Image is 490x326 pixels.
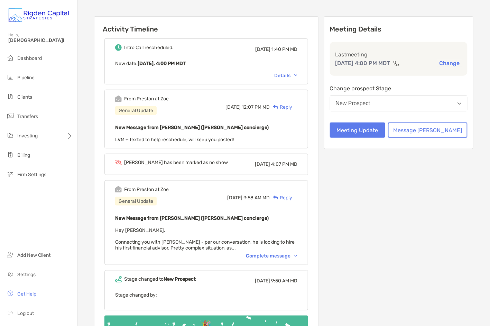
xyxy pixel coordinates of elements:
img: Zoe Logo [8,3,69,28]
img: Event icon [115,96,122,102]
span: [DATE] [227,195,242,201]
img: settings icon [6,270,15,278]
span: Pipeline [17,75,35,81]
div: Complete message [246,253,297,259]
img: Chevron icon [294,255,297,257]
img: firm-settings icon [6,170,15,178]
img: investing icon [6,131,15,139]
span: 12:07 PM MD [242,104,270,110]
div: From Preston at Zoe [124,187,169,192]
span: Add New Client [17,252,50,258]
div: New Prospect [336,100,370,107]
p: Change prospect Stage [330,84,468,93]
img: add_new_client icon [6,251,15,259]
span: [DATE] [255,46,270,52]
img: communication type [393,61,399,66]
p: Last meeting [335,50,462,59]
b: [DATE], 4:00 PM MDT [138,61,186,66]
span: Billing [17,152,30,158]
div: Details [274,73,297,79]
img: transfers icon [6,112,15,120]
span: Transfers [17,114,38,119]
img: Event icon [115,186,122,193]
span: [DATE] [225,104,241,110]
div: General Update [115,197,157,206]
img: Open dropdown arrow [457,102,462,105]
span: Firm Settings [17,172,46,178]
img: dashboard icon [6,54,15,62]
span: Hey [PERSON_NAME], Connecting you with [PERSON_NAME] - per our conversation, he is looking to hir... [115,227,295,251]
img: pipeline icon [6,73,15,81]
h6: Activity Timeline [94,17,318,33]
b: New Prospect [164,277,196,282]
span: LVM + texted to help reschedule, will keep you posted! [115,137,234,143]
span: [DATE] [255,278,270,284]
div: Stage changed to [124,277,196,282]
span: 9:58 AM MD [243,195,270,201]
span: 4:07 PM MD [271,161,297,167]
p: Stage changed by: [115,291,297,300]
span: Get Help [17,291,36,297]
div: General Update [115,106,157,115]
b: New Message from [PERSON_NAME] ([PERSON_NAME] concierge) [115,125,269,130]
img: logout icon [6,309,15,317]
span: 1:40 PM MD [271,46,297,52]
button: Change [437,60,462,67]
b: New Message from [PERSON_NAME] ([PERSON_NAME] concierge) [115,215,269,221]
div: Reply [270,103,292,111]
img: Chevron icon [294,74,297,76]
div: [PERSON_NAME] has been marked as no show [124,160,228,165]
p: [DATE] 4:00 PM MDT [335,59,390,67]
img: get-help icon [6,289,15,298]
button: New Prospect [330,96,468,111]
img: Reply icon [273,196,278,200]
span: Dashboard [17,55,42,61]
p: Meeting Details [330,25,468,34]
div: Reply [270,194,292,201]
span: [DATE] [255,161,270,167]
span: Settings [17,272,36,278]
span: [DEMOGRAPHIC_DATA]! [8,37,73,43]
img: Reply icon [273,105,278,109]
span: Clients [17,94,32,100]
img: Event icon [115,44,122,51]
div: From Preston at Zoe [124,96,169,102]
span: 9:50 AM MD [271,278,297,284]
img: clients icon [6,92,15,101]
span: Investing [17,133,38,139]
span: Log out [17,310,34,316]
img: billing icon [6,151,15,159]
p: New date : [115,59,297,68]
img: Event icon [115,276,122,283]
img: Event icon [115,160,122,165]
button: Meeting Update [330,123,385,138]
button: Message [PERSON_NAME] [388,123,468,138]
div: Intro Call rescheduled. [124,45,174,51]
